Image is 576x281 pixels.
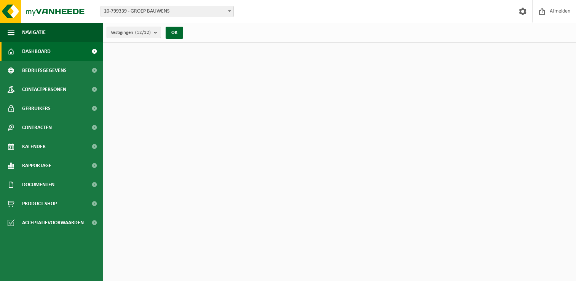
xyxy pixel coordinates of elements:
span: Dashboard [22,42,51,61]
span: Gebruikers [22,99,51,118]
span: Product Shop [22,194,57,213]
span: Kalender [22,137,46,156]
span: Rapportage [22,156,51,175]
span: 10-799339 - GROEP BAUWENS [101,6,234,17]
span: Navigatie [22,23,46,42]
span: Bedrijfsgegevens [22,61,67,80]
button: Vestigingen(12/12) [107,27,161,38]
span: Acceptatievoorwaarden [22,213,84,232]
span: Vestigingen [111,27,151,38]
span: Contracten [22,118,52,137]
button: OK [166,27,183,39]
span: Documenten [22,175,54,194]
count: (12/12) [135,30,151,35]
span: Contactpersonen [22,80,66,99]
span: 10-799339 - GROEP BAUWENS [101,6,233,17]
